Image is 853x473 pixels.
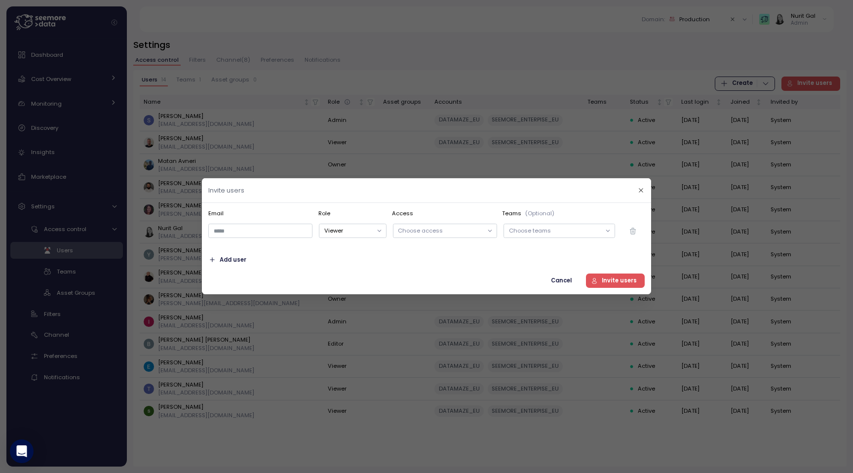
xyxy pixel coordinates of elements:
h2: Invite users [208,187,244,194]
p: Choose teams [509,227,601,235]
span: Add user [220,253,246,267]
button: Cancel [543,274,579,288]
button: Add user [208,253,247,267]
p: Email [208,209,314,217]
span: Invite users [602,274,637,287]
div: Open Intercom Messenger [10,439,34,463]
span: Cancel [551,274,572,287]
p: (Optional) [525,209,554,217]
button: Invite users [586,274,645,288]
p: Access [392,209,498,217]
p: Role [318,209,388,217]
div: Teams [502,209,645,217]
p: Choose access [398,227,483,235]
button: Viewer [319,224,386,238]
